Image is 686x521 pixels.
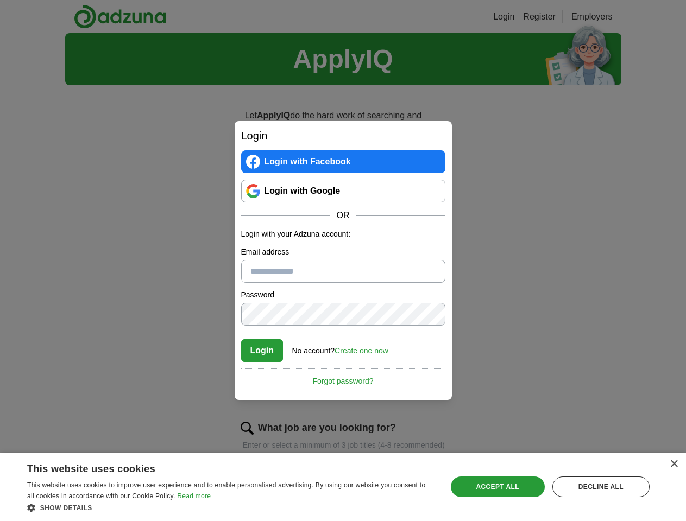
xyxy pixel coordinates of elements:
h2: Login [241,128,445,144]
span: Show details [40,504,92,512]
span: OR [330,209,356,222]
a: Login with Google [241,180,445,202]
div: Accept all [451,476,545,497]
div: Decline all [552,476,650,497]
a: Create one now [335,346,388,355]
a: Forgot password? [241,368,445,387]
div: Show details [27,502,434,513]
button: Login [241,339,284,362]
a: Read more, opens a new window [177,492,211,500]
label: Email address [241,246,445,258]
a: Login with Facebook [241,150,445,173]
div: No account? [292,339,388,357]
div: This website uses cookies [27,459,407,475]
label: Password [241,289,445,301]
span: This website uses cookies to improve user experience and to enable personalised advertising. By u... [27,481,425,500]
p: Login with your Adzuna account: [241,228,445,240]
div: Close [670,460,678,468]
